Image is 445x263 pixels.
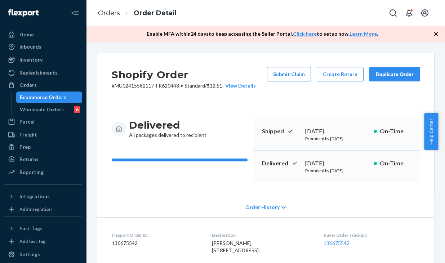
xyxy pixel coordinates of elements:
a: Returns [4,153,82,165]
p: Promised by [DATE] [305,135,368,142]
div: Replenishments [19,69,58,76]
button: Open account menu [418,6,432,20]
div: Freight [19,131,37,138]
div: Integrations [19,193,50,200]
a: Freight [4,129,82,141]
div: Duplicate Order [375,71,414,78]
div: Inventory [19,56,43,63]
a: Add Integration [4,205,82,214]
div: All packages delivered to recipient [129,119,206,139]
a: Home [4,29,82,40]
div: [DATE] [305,159,368,168]
button: Close Navigation [68,6,82,20]
button: Fast Tags [4,223,82,234]
div: 6 [74,106,80,113]
a: 136675542 [324,240,350,246]
button: Open Search Box [386,6,400,20]
a: Add Fast Tag [4,237,82,246]
h3: Delivered [129,119,206,131]
dt: Buyer Order Tracking [324,232,420,238]
a: Order Detail [134,9,177,17]
div: Add Fast Tag [19,238,45,244]
dd: 136675542 [112,240,200,247]
div: Add Integration [19,206,52,212]
ol: breadcrumbs [92,3,182,24]
div: Wholesale Orders [20,106,64,113]
div: Ecommerce Orders [20,94,66,101]
div: Prep [19,143,31,151]
button: Duplicate Order [369,67,420,81]
a: Prep [4,141,82,153]
p: On-Time [380,159,411,168]
div: Reporting [19,169,44,176]
a: Reporting [4,166,82,178]
dt: Destination [212,232,312,238]
span: Standard [184,83,205,89]
a: Replenishments [4,67,82,79]
button: Open notifications [402,6,416,20]
a: Settings [4,249,82,260]
span: [PERSON_NAME] [STREET_ADDRESS] [212,240,259,253]
div: Orders [19,81,37,89]
p: Promised by [DATE] [305,168,368,174]
p: Enable MFA within 24 days to keep accessing the Seller Portal. to setup now. . [147,30,378,37]
a: Inventory [4,54,82,66]
p: On-Time [380,127,411,135]
dt: Flexport Order ID [112,232,200,238]
button: View Details [222,82,256,89]
button: Integrations [4,191,82,202]
div: Fast Tags [19,225,43,232]
div: Home [19,31,34,38]
a: Orders [4,79,82,91]
button: Help Center [424,113,438,150]
div: Inbounds [19,43,41,50]
span: Order History [245,204,280,211]
h2: Shopify Order [112,67,256,82]
p: Shipped [262,127,299,135]
p: Delivered [262,159,299,168]
span: • [181,83,183,89]
a: Orders [98,9,120,17]
div: Parcel [19,118,35,125]
div: Settings [19,251,40,258]
a: Parcel [4,116,82,128]
div: Returns [19,156,39,163]
button: Create Return [317,67,364,81]
a: Click here [293,31,317,37]
p: # MU02415582117-FR620443 / $12.51 [112,82,256,89]
a: Learn More [350,31,377,37]
img: Flexport logo [8,9,39,17]
a: Ecommerce Orders [16,92,83,103]
button: Submit Claim [267,67,311,81]
div: [DATE] [305,127,368,135]
a: Inbounds [4,41,82,53]
a: Wholesale Orders6 [16,104,83,115]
